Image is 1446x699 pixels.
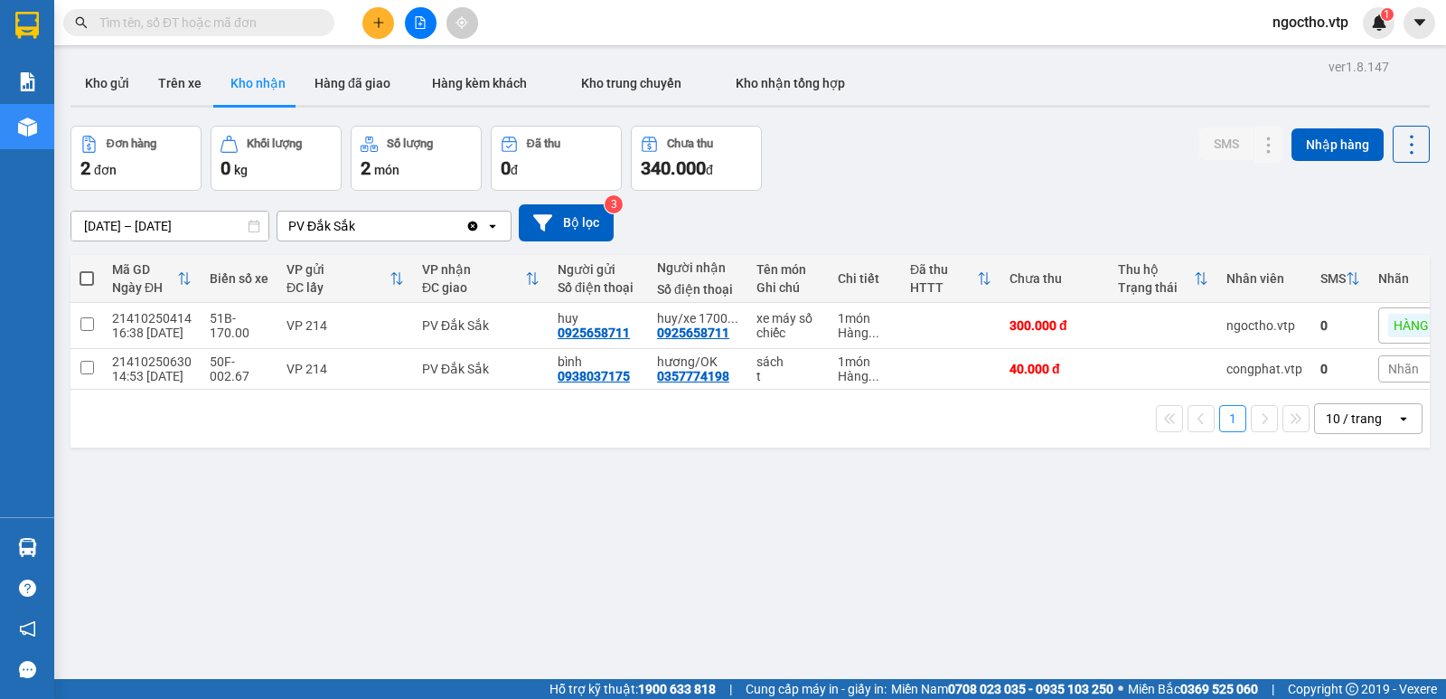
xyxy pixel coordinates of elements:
span: món [374,163,399,177]
div: 51B-170.00 [210,311,268,340]
span: 0 [501,157,511,179]
div: ĐC lấy [286,280,390,295]
span: aim [455,16,468,29]
img: solution-icon [18,72,37,91]
img: icon-new-feature [1371,14,1387,31]
span: caret-down [1412,14,1428,31]
button: Bộ lọc [519,204,614,241]
span: ... [728,311,738,326]
span: 2 [80,157,90,179]
div: Số điện thoại [657,282,738,297]
input: Tìm tên, số ĐT hoặc mã đơn [99,13,313,33]
div: Chưa thu [1009,271,1100,286]
div: 50F-002.67 [210,354,268,383]
div: ngoctho.vtp [1226,318,1302,333]
button: Số lượng2món [351,126,482,191]
span: plus [372,16,385,29]
div: 0938037175 [558,369,630,383]
div: Ngày ĐH [112,280,177,295]
span: ... [869,326,879,340]
div: Số lượng [387,137,433,150]
span: 1 [1384,8,1390,21]
span: file-add [414,16,427,29]
button: Chưa thu340.000đ [631,126,762,191]
span: Miền Nam [891,679,1113,699]
span: 340.000 [641,157,706,179]
button: 1 [1219,405,1246,432]
span: Kho nhận tổng hợp [736,76,845,90]
div: Người nhận [657,260,738,275]
svg: open [1396,411,1411,426]
img: warehouse-icon [18,118,37,137]
span: search [75,16,88,29]
div: PV Đắk Sắk [288,217,355,235]
div: PV Đắk Sắk [422,318,540,333]
button: Kho nhận [216,61,300,105]
button: Nhập hàng [1291,128,1384,161]
div: Đã thu [527,137,560,150]
div: 1 món [838,311,892,326]
div: 1 món [838,354,892,369]
div: xe máy số [756,311,820,326]
span: đ [511,163,518,177]
span: | [1272,679,1274,699]
div: SMS [1320,271,1346,286]
th: Toggle SortBy [1109,255,1217,303]
span: Nhãn [1388,362,1419,376]
button: Đã thu0đ [491,126,622,191]
button: caret-down [1404,7,1435,39]
div: Biển số xe [210,271,268,286]
div: Trạng thái [1118,280,1194,295]
div: Tên món [756,262,820,277]
div: sách [756,354,820,369]
span: 0 [221,157,230,179]
span: Cung cấp máy in - giấy in: [746,679,887,699]
div: chiếc [756,326,820,340]
input: Select a date range. [71,212,268,241]
div: Thu hộ [1118,262,1194,277]
span: ... [869,369,879,383]
div: 300.000 đ [1009,318,1100,333]
img: logo-vxr [15,12,39,39]
strong: 0708 023 035 - 0935 103 250 [948,682,1113,696]
button: Đơn hàng2đơn [70,126,202,191]
button: SMS [1199,128,1254,160]
div: Đã thu [910,262,977,277]
div: Hàng thông thường [838,326,892,340]
button: Khối lượng0kg [211,126,342,191]
span: Hỗ trợ kỹ thuật: [549,679,716,699]
button: Trên xe [144,61,216,105]
div: VP 214 [286,318,404,333]
span: Kho trung chuyển [581,76,681,90]
span: kg [234,163,248,177]
svg: open [485,219,500,233]
span: | [729,679,732,699]
div: Chưa thu [667,137,713,150]
div: Nhân viên [1226,271,1302,286]
div: hương/OK [657,354,738,369]
button: plus [362,7,394,39]
div: 0 [1320,318,1360,333]
span: đơn [94,163,117,177]
span: đ [706,163,713,177]
div: Đơn hàng [107,137,156,150]
strong: 1900 633 818 [638,682,716,696]
div: VP gửi [286,262,390,277]
div: Số điện thoại [558,280,639,295]
div: huy/xe 17000 thu tiền [657,311,738,326]
div: 21410250630 [112,354,192,369]
th: Toggle SortBy [1311,255,1369,303]
button: file-add [405,7,437,39]
div: ĐC giao [422,280,525,295]
div: VP 214 [286,362,404,376]
th: Toggle SortBy [277,255,413,303]
th: Toggle SortBy [103,255,201,303]
div: Hàng thông thường [838,369,892,383]
div: t [756,369,820,383]
div: Ghi chú [756,280,820,295]
div: 21410250414 [112,311,192,326]
div: 10 / trang [1326,410,1382,428]
span: ngoctho.vtp [1258,11,1363,33]
button: aim [446,7,478,39]
span: copyright [1346,683,1358,695]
